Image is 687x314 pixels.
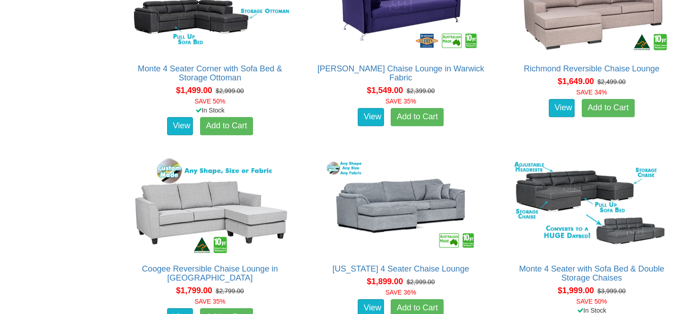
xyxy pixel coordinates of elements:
a: View [167,117,193,135]
span: $1,649.00 [558,77,594,86]
font: SAVE 35% [195,298,225,305]
span: $1,899.00 [367,277,403,286]
img: Texas 4 Seater Chaise Lounge [319,156,482,255]
span: $1,549.00 [367,86,403,95]
a: [PERSON_NAME] Chaise Lounge in Warwick Fabric [318,64,484,82]
a: View [358,108,384,126]
font: SAVE 34% [576,89,607,96]
del: $3,999.00 [598,287,626,295]
a: Add to Cart [582,99,635,117]
span: $1,799.00 [176,286,212,295]
div: In Stock [120,106,301,115]
font: SAVE 50% [576,298,607,305]
del: $2,999.00 [216,87,244,94]
font: SAVE 36% [385,289,416,296]
img: Coogee Reversible Chaise Lounge in Fabric [129,156,291,255]
font: SAVE 35% [385,98,416,105]
a: View [549,99,575,117]
img: Monte 4 Seater with Sofa Bed & Double Storage Chaises [510,156,673,255]
a: Add to Cart [200,117,253,135]
a: Coogee Reversible Chaise Lounge in [GEOGRAPHIC_DATA] [142,264,278,282]
span: $1,499.00 [176,86,212,95]
a: [US_STATE] 4 Seater Chaise Lounge [332,264,469,273]
del: $2,499.00 [598,78,626,85]
del: $2,999.00 [407,278,435,286]
font: SAVE 50% [195,98,225,105]
a: Richmond Reversible Chaise Lounge [524,64,659,73]
a: Monte 4 Seater Corner with Sofa Bed & Storage Ottoman [138,64,282,82]
del: $2,399.00 [407,87,435,94]
a: Monte 4 Seater with Sofa Bed & Double Storage Chaises [519,264,664,282]
del: $2,799.00 [216,287,244,295]
span: $1,999.00 [558,286,594,295]
a: Add to Cart [391,108,444,126]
